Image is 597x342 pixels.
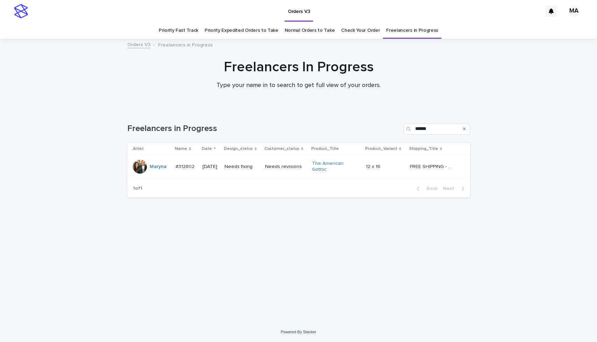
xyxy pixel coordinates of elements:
[175,145,187,153] p: Name
[409,145,438,153] p: Shipping_Title
[127,124,401,134] h1: Freelancers in Progress
[176,162,196,170] p: #312802
[150,164,166,170] a: Maryna
[159,22,198,39] a: Priority Fast Track
[225,164,260,170] p: Needs fixing
[133,145,144,153] p: Artist
[410,162,455,170] p: FREE SHIPPING - preview in 1-2 business days, after your approval delivery will take 5-10 b.d.
[264,145,299,153] p: Customer_status
[205,22,278,39] a: Priority Expedited Orders to Take
[312,161,356,173] a: The American Gothic
[281,330,316,334] a: Powered By Stacker
[443,186,459,191] span: Next
[202,145,212,153] p: Date
[440,185,470,192] button: Next
[127,155,470,179] tr: Maryna #312802#312802 [DATE]Needs fixingNeeds revisionsThe American Gothic 12 x 1612 x 16 FREE SH...
[285,22,335,39] a: Normal Orders to Take
[568,6,580,17] div: MA
[422,186,438,191] span: Back
[202,164,219,170] p: [DATE]
[265,164,306,170] p: Needs revisions
[411,185,440,192] button: Back
[224,145,253,153] p: Design_status
[14,4,28,18] img: stacker-logo-s-only.png
[127,59,470,75] h1: Freelancers In Progress
[386,22,438,39] a: Freelancers in Progress
[365,145,397,153] p: Product_Variant
[404,123,470,134] input: Search
[158,41,213,48] p: Freelancers in Progress
[311,145,339,153] p: Product_Title
[159,82,439,89] p: Type your name in to search to get full view of your orders.
[366,162,382,170] p: 12 x 16
[127,40,150,48] a: Orders V3
[127,180,148,197] p: 1 of 1
[341,22,380,39] a: Check Your Order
